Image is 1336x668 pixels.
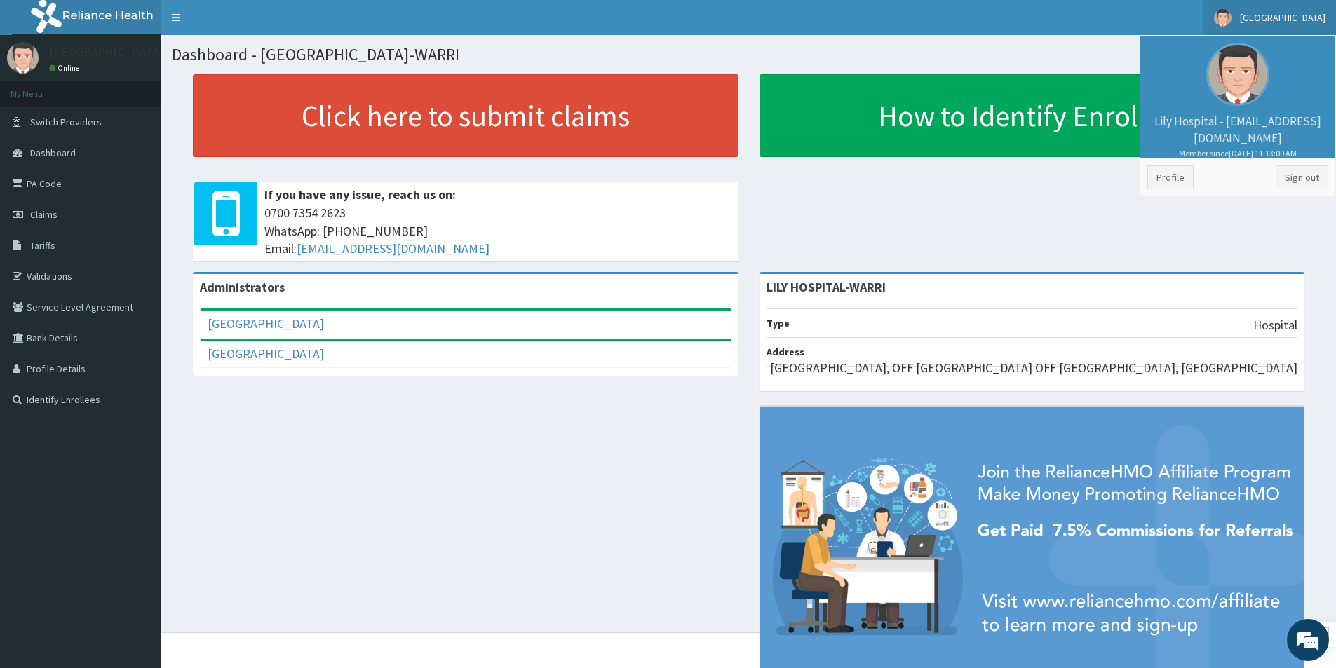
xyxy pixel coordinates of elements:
span: Claims [30,208,58,221]
a: Online [49,63,83,73]
span: Switch Providers [30,116,102,128]
img: User Image [1214,9,1232,27]
a: Sign out [1276,165,1328,189]
span: Tariffs [30,239,55,252]
a: [GEOGRAPHIC_DATA] [208,315,324,332]
p: [GEOGRAPHIC_DATA], OFF [GEOGRAPHIC_DATA] OFF [GEOGRAPHIC_DATA], [GEOGRAPHIC_DATA] [770,359,1297,377]
span: 0700 7354 2623 WhatsApp: [PHONE_NUMBER] Email: [264,204,731,258]
a: [EMAIL_ADDRESS][DOMAIN_NAME] [297,240,490,257]
img: User Image [1206,43,1269,106]
b: If you have any issue, reach us on: [264,186,456,203]
b: Address [767,346,804,358]
b: Type [767,317,790,329]
a: [GEOGRAPHIC_DATA] [208,346,324,362]
a: Click here to submit claims [193,74,738,157]
h1: Dashboard - [GEOGRAPHIC_DATA]-WARRI [172,46,1325,64]
strong: LILY HOSPITAL-WARRI [767,279,886,295]
span: Dashboard [30,146,76,159]
p: Lily Hospital - [EMAIL_ADDRESS][DOMAIN_NAME] [1147,113,1328,159]
p: [GEOGRAPHIC_DATA] [49,46,165,58]
p: Hospital [1253,316,1297,334]
img: User Image [7,42,39,74]
small: Member since [DATE] 11:13:09 AM [1147,147,1328,159]
a: Profile [1147,165,1194,189]
span: [GEOGRAPHIC_DATA] [1240,11,1325,24]
a: How to Identify Enrollees [760,74,1305,157]
b: Administrators [200,279,285,295]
